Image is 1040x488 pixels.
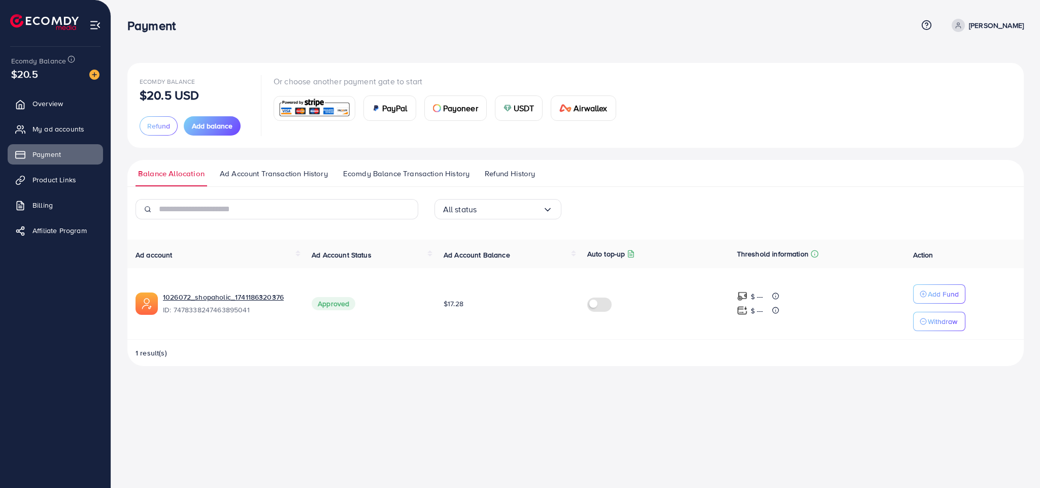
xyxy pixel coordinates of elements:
input: Search for option [477,202,542,217]
span: Ad Account Transaction History [220,168,328,179]
span: Refund [147,121,170,131]
a: Overview [8,93,103,114]
span: USDT [514,102,534,114]
div: Search for option [434,199,561,219]
p: $20.5 USD [140,89,199,101]
span: Payoneer [443,102,478,114]
img: top-up amount [737,305,748,316]
p: Or choose another payment gate to start [274,75,624,87]
span: Ecomdy Balance Transaction History [343,168,469,179]
a: Payment [8,144,103,165]
img: image [89,70,99,80]
span: ID: 7478338247463895041 [163,305,295,315]
img: logo [10,14,79,30]
a: cardAirwallex [551,95,616,121]
span: Product Links [32,175,76,185]
span: My ad accounts [32,124,84,134]
img: card [433,104,441,112]
span: Ecomdy Balance [11,56,66,66]
span: 1 result(s) [136,348,167,358]
img: card [559,104,572,112]
img: card [277,97,352,119]
span: All status [443,202,477,217]
span: Payment [32,149,61,159]
a: Affiliate Program [8,220,103,241]
p: Add Fund [928,288,959,300]
img: card [372,104,380,112]
h3: Payment [127,18,184,33]
span: $17.28 [444,299,463,309]
span: Action [913,250,933,260]
span: Approved [312,297,355,310]
a: Billing [8,195,103,215]
span: Ad Account Balance [444,250,510,260]
iframe: Chat [997,442,1032,480]
span: Overview [32,99,63,109]
button: Withdraw [913,312,965,331]
button: Refund [140,116,178,136]
img: menu [89,19,101,31]
div: <span class='underline'>1026072_shopaholic_1741186320376</span></br>7478338247463895041 [163,292,295,315]
p: $ --- [751,290,763,303]
p: Threshold information [737,248,809,260]
a: cardPayoneer [424,95,487,121]
a: cardPayPal [363,95,416,121]
img: card [504,104,512,112]
button: Add balance [184,116,241,136]
span: Ad Account Status [312,250,372,260]
span: Balance Allocation [138,168,205,179]
a: card [274,96,355,121]
a: cardUSDT [495,95,543,121]
img: ic-ads-acc.e4c84228.svg [136,292,158,315]
span: $20.5 [11,67,38,81]
span: Ecomdy Balance [140,77,195,86]
span: Refund History [485,168,535,179]
p: [PERSON_NAME] [969,19,1024,31]
p: Withdraw [928,315,957,328]
img: top-up amount [737,291,748,302]
p: $ --- [751,305,763,317]
a: 1026072_shopaholic_1741186320376 [163,292,284,302]
span: Affiliate Program [32,225,87,236]
a: My ad accounts [8,119,103,139]
span: Billing [32,200,53,210]
a: Product Links [8,170,103,190]
p: Auto top-up [587,248,625,260]
span: Ad account [136,250,173,260]
span: Add balance [192,121,232,131]
button: Add Fund [913,284,965,304]
a: [PERSON_NAME] [948,19,1024,32]
span: PayPal [382,102,408,114]
span: Airwallex [574,102,607,114]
